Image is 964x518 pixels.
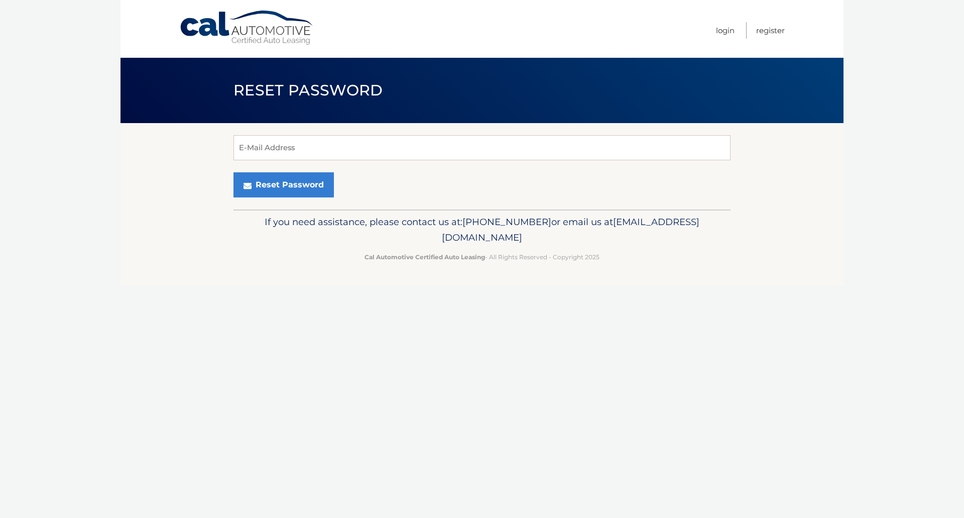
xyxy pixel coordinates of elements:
input: E-Mail Address [233,135,731,160]
span: [PHONE_NUMBER] [462,216,551,228]
strong: Cal Automotive Certified Auto Leasing [365,253,485,261]
p: If you need assistance, please contact us at: or email us at [240,214,724,246]
span: Reset Password [233,81,383,99]
p: - All Rights Reserved - Copyright 2025 [240,252,724,262]
a: Cal Automotive [179,10,315,46]
button: Reset Password [233,172,334,197]
a: Login [716,22,735,39]
a: Register [756,22,785,39]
